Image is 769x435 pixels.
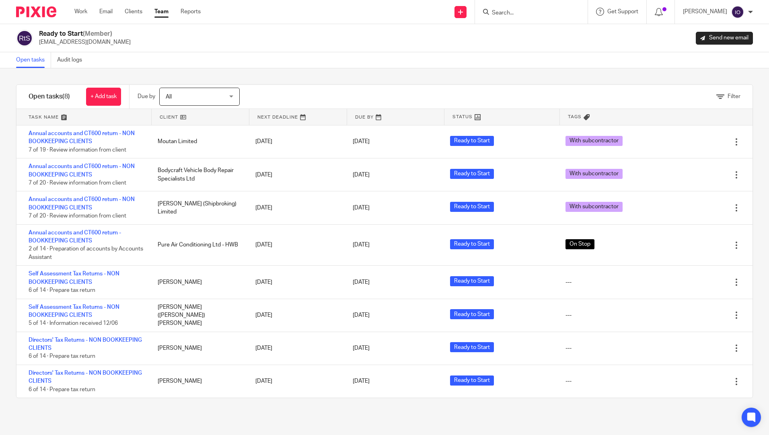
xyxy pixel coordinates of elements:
[565,311,572,319] div: ---
[247,340,345,356] div: [DATE]
[731,6,744,18] img: svg%3E
[83,31,112,37] span: (Member)
[353,139,370,145] span: [DATE]
[450,239,494,249] span: Ready to Start
[16,30,33,47] img: svg%3E
[696,32,753,45] a: Send new email
[29,287,95,293] span: 6 of 14 · Prepare tax return
[29,147,126,153] span: 7 of 19 · Review information from client
[247,167,345,183] div: [DATE]
[450,309,494,319] span: Ready to Start
[39,30,131,38] h2: Ready to Start
[568,113,582,120] span: Tags
[565,278,572,286] div: ---
[138,92,155,101] p: Due by
[728,94,740,99] span: Filter
[353,379,370,384] span: [DATE]
[62,93,70,100] span: (8)
[29,354,95,359] span: 6 of 14 · Prepare tax return
[29,271,119,285] a: Self Assessment Tax Returns - NON BOOKKEEPING CLIENTS
[565,344,572,352] div: ---
[29,197,135,210] a: Annual accounts and CT600 return - NON BOOKKEEPING CLIENTS
[353,312,370,318] span: [DATE]
[181,8,201,16] a: Reports
[150,299,247,332] div: [PERSON_NAME] ([PERSON_NAME]) [PERSON_NAME]
[16,52,51,68] a: Open tasks
[450,169,494,179] span: Ready to Start
[150,196,247,220] div: [PERSON_NAME] (Shipbroking) Limited
[565,169,623,179] span: With subcontractor
[16,6,56,17] img: Pixie
[29,387,95,392] span: 6 of 14 · Prepare tax return
[150,162,247,187] div: Bodycraft Vehicle Body Repair Specialists Ltd
[247,274,345,290] div: [DATE]
[150,237,247,253] div: Pure Air Conditioning Ltd - HWB
[74,8,87,16] a: Work
[683,8,727,16] p: [PERSON_NAME]
[353,279,370,285] span: [DATE]
[247,237,345,253] div: [DATE]
[150,373,247,389] div: [PERSON_NAME]
[29,246,143,261] span: 2 of 14 · Preparation of accounts by Accounts Assistant
[150,133,247,150] div: Moutan Limited
[565,377,572,385] div: ---
[450,202,494,212] span: Ready to Start
[565,202,623,212] span: With subcontractor
[353,205,370,211] span: [DATE]
[607,9,638,14] span: Get Support
[450,342,494,352] span: Ready to Start
[247,200,345,216] div: [DATE]
[29,180,126,186] span: 7 of 20 · Review information from client
[99,8,113,16] a: Email
[29,213,126,219] span: 7 of 20 · Review information from client
[247,373,345,389] div: [DATE]
[247,133,345,150] div: [DATE]
[39,38,131,46] p: [EMAIL_ADDRESS][DOMAIN_NAME]
[166,94,172,100] span: All
[29,370,142,384] a: Directors' Tax Returns - NON BOOKKEEPING CLIENTS
[29,337,142,351] a: Directors' Tax Returns - NON BOOKKEEPING CLIENTS
[125,8,142,16] a: Clients
[29,304,119,318] a: Self Assessment Tax Returns - NON BOOKKEEPING CLIENTS
[150,340,247,356] div: [PERSON_NAME]
[86,88,121,106] a: + Add task
[450,136,494,146] span: Ready to Start
[452,113,473,120] span: Status
[491,10,563,17] input: Search
[450,276,494,286] span: Ready to Start
[57,52,88,68] a: Audit logs
[29,320,118,326] span: 5 of 14 · Information received 12/06
[29,92,70,101] h1: Open tasks
[247,307,345,323] div: [DATE]
[565,136,623,146] span: With subcontractor
[154,8,169,16] a: Team
[353,172,370,178] span: [DATE]
[29,164,135,177] a: Annual accounts and CT600 return - NON BOOKKEEPING CLIENTS
[353,345,370,351] span: [DATE]
[353,242,370,248] span: [DATE]
[565,239,594,249] span: On Stop
[29,131,135,144] a: Annual accounts and CT600 return - NON BOOKKEEPING CLIENTS
[150,274,247,290] div: [PERSON_NAME]
[450,375,494,386] span: Ready to Start
[29,230,121,244] a: Annual accounts and CT600 return - BOOKKEEPING CLIENTS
